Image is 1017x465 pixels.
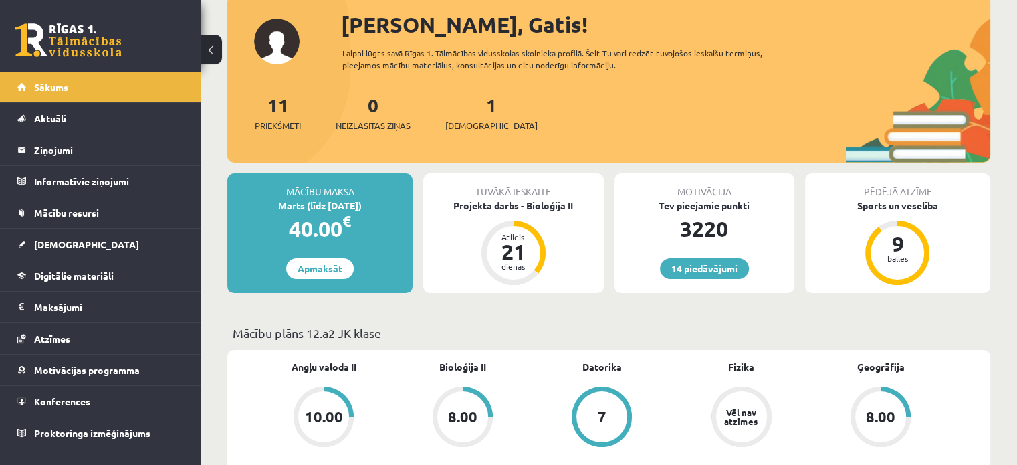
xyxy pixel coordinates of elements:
[34,238,139,250] span: [DEMOGRAPHIC_DATA]
[598,409,606,424] div: 7
[448,409,477,424] div: 8.00
[227,213,413,245] div: 40.00
[34,134,184,165] legend: Ziņojumi
[493,262,534,270] div: dienas
[614,213,794,245] div: 3220
[34,112,66,124] span: Aktuāli
[254,387,393,450] a: 10.00
[17,292,184,322] a: Maksājumi
[423,199,603,213] div: Projekta darbs - Bioloģija II
[15,23,122,57] a: Rīgas 1. Tālmācības vidusskola
[393,387,532,450] a: 8.00
[342,47,800,71] div: Laipni lūgts savā Rīgas 1. Tālmācības vidusskolas skolnieka profilā. Šeit Tu vari redzēt tuvojošo...
[233,324,985,342] p: Mācību plāns 12.a2 JK klase
[811,387,950,450] a: 8.00
[805,199,990,213] div: Sports un veselība
[34,207,99,219] span: Mācību resursi
[614,173,794,199] div: Motivācija
[672,387,811,450] a: Vēl nav atzīmes
[255,119,301,132] span: Priekšmeti
[17,134,184,165] a: Ziņojumi
[445,119,538,132] span: [DEMOGRAPHIC_DATA]
[532,387,671,450] a: 7
[305,409,343,424] div: 10.00
[805,199,990,287] a: Sports un veselība 9 balles
[728,360,754,374] a: Fizika
[34,364,140,376] span: Motivācijas programma
[34,270,114,282] span: Digitālie materiāli
[34,81,68,93] span: Sākums
[17,417,184,448] a: Proktoringa izmēģinājums
[292,360,356,374] a: Angļu valoda II
[877,233,917,254] div: 9
[17,323,184,354] a: Atzīmes
[34,166,184,197] legend: Informatīvie ziņojumi
[342,211,351,231] span: €
[227,199,413,213] div: Marts (līdz [DATE])
[439,360,486,374] a: Bioloģija II
[877,254,917,262] div: balles
[336,119,411,132] span: Neizlasītās ziņas
[255,93,301,132] a: 11Priekšmeti
[582,360,622,374] a: Datorika
[17,229,184,260] a: [DEMOGRAPHIC_DATA]
[286,258,354,279] a: Apmaksāt
[17,197,184,228] a: Mācību resursi
[17,260,184,291] a: Digitālie materiāli
[17,355,184,385] a: Motivācijas programma
[445,93,538,132] a: 1[DEMOGRAPHIC_DATA]
[423,173,603,199] div: Tuvākā ieskaite
[34,427,150,439] span: Proktoringa izmēģinājums
[614,199,794,213] div: Tev pieejamie punkti
[805,173,990,199] div: Pēdējā atzīme
[34,395,90,407] span: Konferences
[34,292,184,322] legend: Maksājumi
[493,233,534,241] div: Atlicis
[17,166,184,197] a: Informatīvie ziņojumi
[227,173,413,199] div: Mācību maksa
[336,93,411,132] a: 0Neizlasītās ziņas
[34,333,70,345] span: Atzīmes
[17,386,184,417] a: Konferences
[660,258,749,279] a: 14 piedāvājumi
[341,9,990,41] div: [PERSON_NAME], Gatis!
[493,241,534,262] div: 21
[866,409,895,424] div: 8.00
[857,360,904,374] a: Ģeogrāfija
[423,199,603,287] a: Projekta darbs - Bioloģija II Atlicis 21 dienas
[723,408,760,426] div: Vēl nav atzīmes
[17,72,184,102] a: Sākums
[17,103,184,134] a: Aktuāli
